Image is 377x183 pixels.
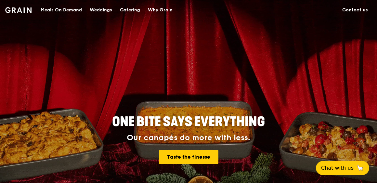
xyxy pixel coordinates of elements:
a: Contact us [338,0,372,20]
span: 🦙 [356,164,364,172]
a: Taste the finesse [159,150,218,164]
div: Meals On Demand [41,0,82,20]
a: Weddings [86,0,116,20]
a: Catering [116,0,144,20]
div: Weddings [90,0,112,20]
span: ONE BITE SAYS EVERYTHING [112,114,265,130]
span: Chat with us [321,164,354,172]
div: Why Grain [148,0,173,20]
img: Grain [5,7,32,13]
div: Our canapés do more with less. [71,133,305,142]
div: Catering [120,0,140,20]
button: Chat with us🦙 [316,161,369,175]
a: Why Grain [144,0,176,20]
